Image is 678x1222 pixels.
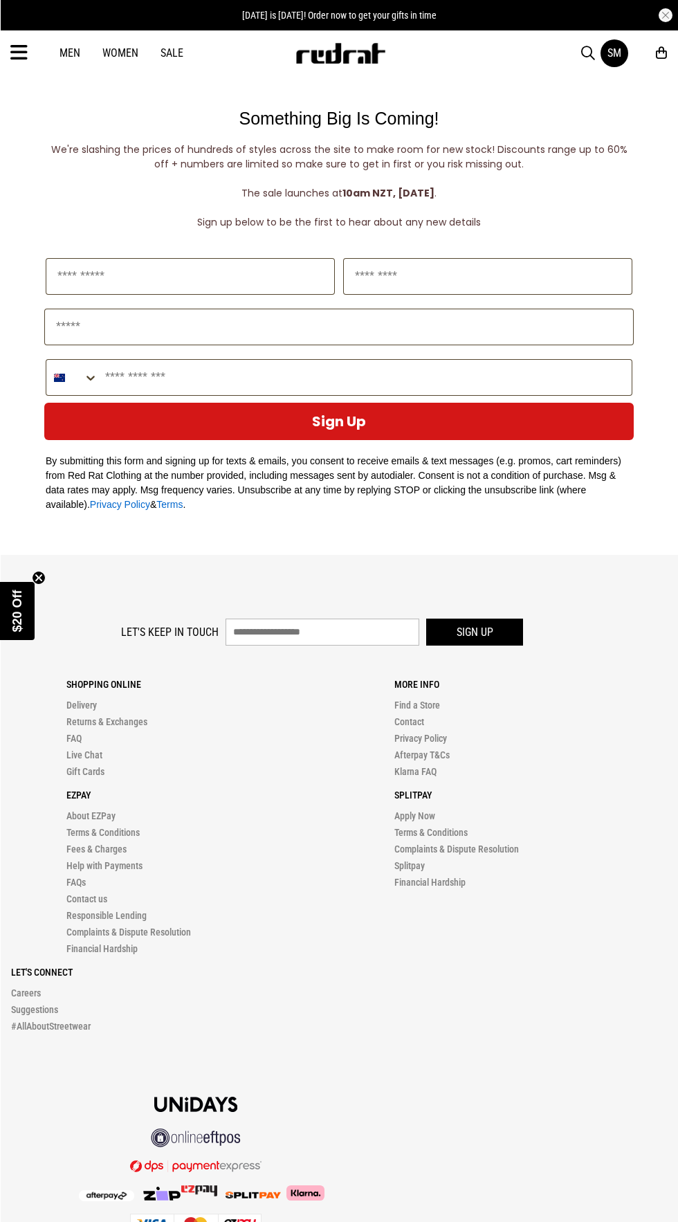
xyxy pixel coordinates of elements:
button: Sign Up [44,403,634,440]
a: Careers [11,987,41,998]
a: Suggestions [11,1004,58,1015]
p: Splitpay [394,790,667,801]
a: Find a Store [394,700,440,711]
a: Delivery [66,700,97,711]
a: Afterpay T&Cs [394,749,450,760]
a: Contact us [66,893,107,904]
a: Financial Hardship [66,943,138,954]
a: Complaints & Dispute Resolution [394,843,519,855]
a: Terms & Conditions [66,827,140,838]
a: Sale [161,46,183,60]
a: Responsible Lending [66,910,147,921]
a: Terms & Conditions [394,827,468,838]
p: Let's Connect [11,967,667,978]
a: Financial Hardship [394,877,466,888]
img: Unidays [154,1097,237,1112]
img: Afterpay [79,1190,134,1201]
p: Ezpay [66,790,339,801]
p: By submitting this form and signing up for texts & emails, you consent to receive emails & text m... [46,454,632,512]
img: Zip [143,1187,181,1201]
a: Terms [156,499,183,510]
a: Help with Payments [66,860,143,871]
img: Splitpay [226,1192,281,1198]
button: Close teaser [32,571,46,585]
button: Sign up [426,619,523,646]
p: Shopping Online [66,679,339,690]
img: DPS [130,1160,262,1172]
a: #AllAboutStreetwear [11,1021,91,1032]
label: Let's keep in touch [121,626,219,639]
span: Sign up below to be the first to hear about any new details [197,215,481,229]
img: New Zealand [54,372,65,383]
a: Apply Now [394,810,435,821]
a: Splitpay [394,860,425,871]
a: Fees & Charges [66,843,127,855]
a: Live Chat [66,749,102,760]
img: Redrat logo [295,43,386,64]
a: FAQs [66,877,86,888]
a: Contact [394,716,424,727]
a: Klarna FAQ [394,766,437,777]
a: Women [102,46,138,60]
span: The sale launches at [241,186,342,200]
a: Gift Cards [66,766,104,777]
a: Privacy Policy [394,733,447,744]
a: Men [59,46,80,60]
a: Complaints & Dispute Resolution [66,927,191,938]
button: Search Countries [46,360,98,395]
span: 10am NZT, [DATE] [241,186,434,200]
span: $20 Off [10,590,24,632]
span: We're slashing the prices of hundreds of styles across the site to make room for new stock! Disco... [51,143,627,200]
div: SM [607,46,621,60]
a: Privacy Policy [90,499,150,510]
img: Klarna [281,1185,324,1201]
a: About EZPay [66,810,116,821]
p: More Info [394,679,667,690]
a: FAQ [66,733,82,744]
a: Returns & Exchanges [66,716,147,727]
img: Splitpay [181,1185,217,1196]
input: Email [44,309,634,345]
span: [DATE] is [DATE]! Order now to get your gifts in time [242,10,437,21]
span: Something Big Is Coming! [239,109,439,128]
img: online eftpos [151,1129,241,1147]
